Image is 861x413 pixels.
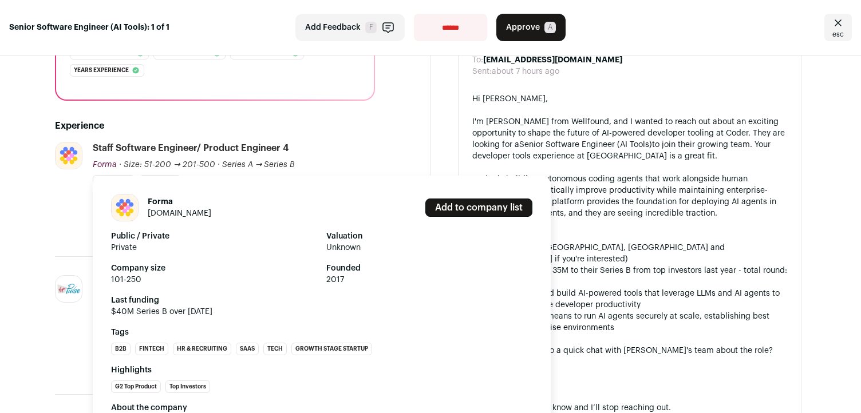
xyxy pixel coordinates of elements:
[148,196,211,208] h1: Forma
[544,22,556,33] span: A
[496,14,566,41] button: Approve A
[295,14,405,41] button: Add Feedback F
[326,263,532,274] strong: Founded
[111,364,532,376] strong: Highlights
[148,209,211,217] a: [DOMAIN_NAME]
[326,231,532,242] strong: Valuation
[472,368,787,379] div: Best,
[111,343,131,355] li: B2B
[111,380,161,393] li: G2 Top Product
[472,173,787,219] div: Coder is building autonomous coding agents that work alongside human developers to dramatically i...
[111,327,532,338] strong: Tags
[472,345,787,356] div: Would you be open to a quick chat with [PERSON_NAME]'s team about the role?
[472,54,483,66] dt: To:
[218,159,220,170] span: ·
[56,276,82,302] img: 8917636c616744e287e50664f306327808a683a49592f4df5694a8952f7019ca.png
[472,66,492,77] dt: Sent:
[222,161,295,169] span: Series A → Series B
[425,198,532,217] a: Add to company list
[56,142,82,169] img: 5004ef09f4fb669f0748db7593108af50edb3d8e32691aa77ac99f7058bd18b4.jpg
[93,161,117,169] span: Forma
[472,311,787,333] li: Help define what it means to run AI agents securely at scale, establishing best practices for ent...
[111,242,317,253] span: Private
[832,30,844,39] span: esc
[165,380,210,393] li: Top Investors
[326,242,532,253] span: Unknown
[263,343,287,355] li: Tech
[111,274,317,285] span: 101-250
[135,343,168,355] li: Fintech
[472,116,787,162] div: I'm [PERSON_NAME] from Wellfound, and I wanted to reach out about an exciting opportunity to shap...
[291,343,372,355] li: Growth Stage Startup
[472,379,787,391] div: [PERSON_NAME]
[365,22,377,33] span: F
[506,22,540,33] span: Approve
[472,288,787,311] li: Research, design and build AI-powered tools that leverage LLMs and AI agents to dramatically impr...
[483,56,622,64] b: [EMAIL_ADDRESS][DOMAIN_NAME]
[93,142,289,154] div: Staff Software Engineer/ Product Engineer 4
[305,22,361,33] span: Add Feedback
[472,93,787,105] div: Hi [PERSON_NAME],
[519,141,652,149] a: Senior Software Engineer (AI Tools)
[9,22,169,33] strong: Senior Software Engineer (AI Tools): 1 of 1
[119,161,215,169] span: · Size: 51-200 → 201-500
[472,265,787,288] li: Raised an additional 35M to their Series B from top investors last year - total round: 65M
[236,343,259,355] li: SaaS
[111,306,532,317] span: $40M Series B over [DATE]
[111,295,532,306] strong: Last funding
[55,119,375,133] h2: Experience
[492,66,559,77] dd: about 7 hours ago
[173,343,231,355] li: HR & Recruiting
[326,274,532,285] span: 2017
[111,263,317,274] strong: Company size
[112,194,138,221] img: 5004ef09f4fb669f0748db7593108af50edb3d8e32691aa77ac99f7058bd18b4.jpg
[111,231,317,242] strong: Public / Private
[74,65,129,76] span: Years experience
[824,14,852,41] a: Close
[472,242,787,265] li: Remote (offices in [GEOGRAPHIC_DATA], [GEOGRAPHIC_DATA] and [GEOGRAPHIC_DATA] if you're interested)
